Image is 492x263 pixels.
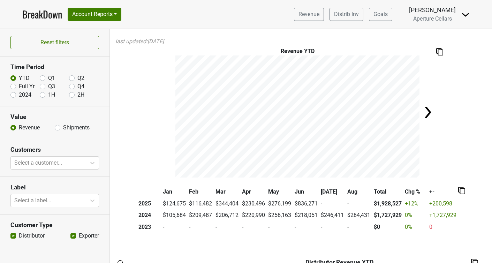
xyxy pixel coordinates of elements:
a: BreakDown [22,7,62,22]
img: Arrow right [421,105,435,119]
td: $105,684 [161,210,188,221]
label: 1H [48,91,55,99]
td: $206,712 [214,210,240,221]
h3: Customer Type [10,221,99,229]
th: Mar [214,186,240,198]
label: Full Yr [19,82,35,91]
td: $124,675 [161,198,188,210]
h3: Customers [10,146,99,153]
a: Revenue [294,8,324,21]
th: [DATE] [319,186,346,198]
label: 2024 [19,91,31,99]
td: $256,163 [266,210,293,221]
span: Aperture Cellars [413,15,452,22]
label: 2H [77,91,84,99]
a: Distrib Inv [330,8,363,21]
td: $218,051 [293,210,319,221]
label: Q2 [77,74,84,82]
img: Copy to clipboard [436,48,443,55]
th: May [266,186,293,198]
th: 2024 [137,210,161,221]
td: - [161,221,188,233]
td: 0 % [403,210,427,221]
td: $836,271 [293,198,319,210]
th: Apr [240,186,267,198]
label: Exporter [79,232,99,240]
td: $230,496 [240,198,267,210]
th: +- [427,186,458,198]
th: Jun [293,186,319,198]
td: - [266,221,293,233]
td: +12 % [403,198,427,210]
td: $209,487 [188,210,214,221]
th: 2023 [137,221,161,233]
a: Goals [369,8,392,21]
h3: Value [10,113,99,121]
th: 2025 [137,198,161,210]
div: Revenue YTD [175,47,419,55]
img: Dropdown Menu [461,10,470,19]
td: 0 % [403,221,427,233]
td: 0 [427,221,458,233]
button: Account Reports [68,8,121,21]
td: - [346,198,372,210]
td: - [346,221,372,233]
td: - [188,221,214,233]
td: $344,404 [214,198,240,210]
th: $1,928,527 [372,198,403,210]
h3: Label [10,184,99,191]
td: - [240,221,267,233]
th: Total [372,186,403,198]
td: - [214,221,240,233]
label: Q1 [48,74,55,82]
td: $220,990 [240,210,267,221]
th: Jan [161,186,188,198]
div: [PERSON_NAME] [409,6,456,15]
button: Reset filters [10,36,99,49]
td: $246,411 [319,210,346,221]
td: +200,598 [427,198,458,210]
td: +1,727,929 [427,210,458,221]
th: Aug [346,186,372,198]
td: $116,482 [188,198,214,210]
label: Revenue [19,123,40,132]
label: Q4 [77,82,84,91]
td: - [319,198,346,210]
label: Shipments [63,123,90,132]
th: $0 [372,221,403,233]
th: $1,727,929 [372,210,403,221]
th: Feb [188,186,214,198]
td: $276,199 [266,198,293,210]
h3: Time Period [10,63,99,71]
td: - [293,221,319,233]
label: Q3 [48,82,55,91]
label: YTD [19,74,30,82]
td: $264,431 [346,210,372,221]
img: Copy to clipboard [458,187,465,194]
label: Distributor [19,232,45,240]
th: Chg % [403,186,427,198]
em: last updated: [DATE] [115,38,164,45]
td: - [319,221,346,233]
